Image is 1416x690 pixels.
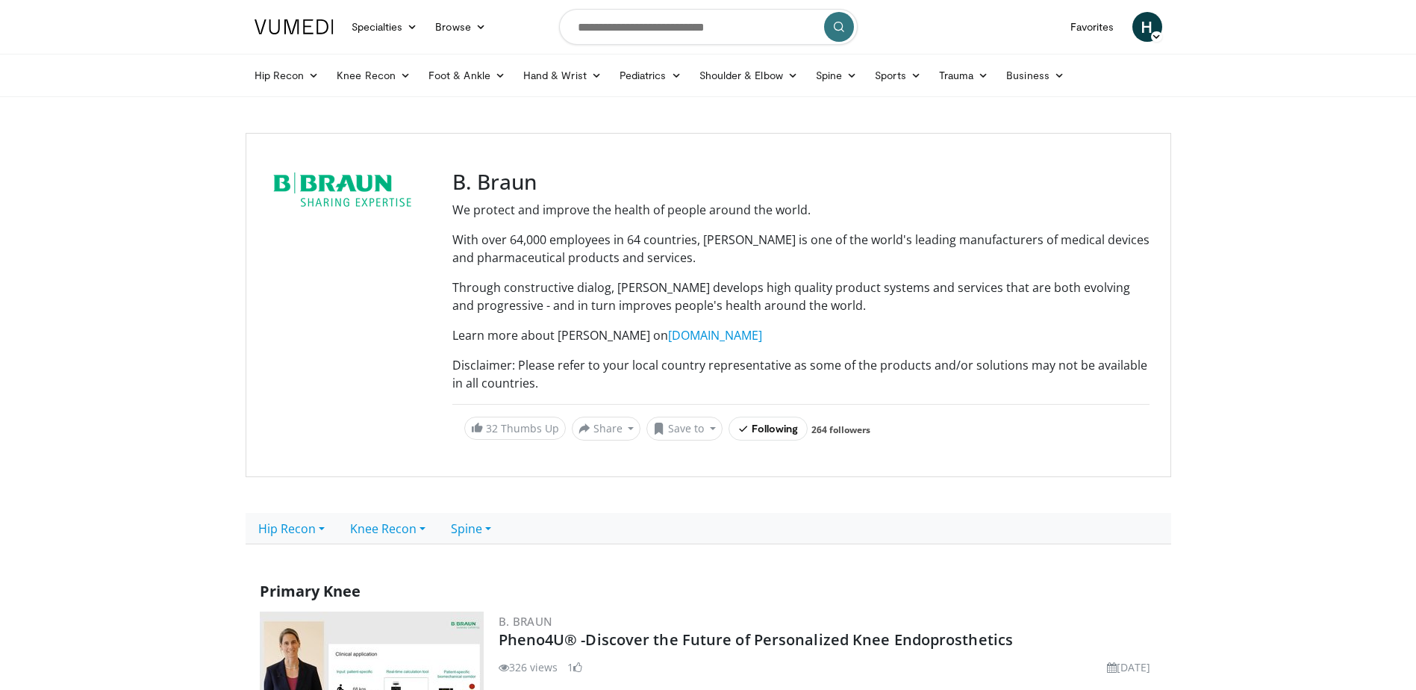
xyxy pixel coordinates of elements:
[464,417,566,440] a: 32 Thumbs Up
[426,12,495,42] a: Browse
[930,60,998,90] a: Trauma
[1132,12,1162,42] a: H
[559,9,858,45] input: Search topics, interventions
[646,417,723,441] button: Save to
[807,60,866,90] a: Spine
[452,201,1150,219] p: We protect and improve the health of people around the world.
[499,614,553,629] a: B. Braun
[452,170,1150,195] h3: B. Braun
[499,630,1014,650] a: Pheno4U® -Discover the Future of Personalized Knee Endoprosthetics
[343,12,427,42] a: Specialties
[452,356,1150,392] p: Disclaimer: Please refer to your local country representative as some of the products and/or solu...
[246,60,328,90] a: Hip Recon
[328,60,420,90] a: Knee Recon
[246,513,337,544] a: Hip Recon
[260,581,361,601] span: Primary Knee
[572,417,641,441] button: Share
[514,60,611,90] a: Hand & Wrist
[729,417,808,441] button: Following
[668,327,762,344] a: [DOMAIN_NAME]
[1061,12,1123,42] a: Favorites
[486,421,498,435] span: 32
[1107,659,1151,675] li: [DATE]
[438,513,504,544] a: Spine
[997,60,1073,90] a: Business
[452,279,1150,314] p: Through constructive dialog, [PERSON_NAME] develops high quality product systems and services tha...
[811,423,870,436] a: 264 followers
[611,60,690,90] a: Pediatrics
[499,659,558,675] li: 326 views
[420,60,514,90] a: Foot & Ankle
[567,659,582,675] li: 1
[337,513,438,544] a: Knee Recon
[452,231,1150,267] p: With over 64,000 employees in 64 countries, [PERSON_NAME] is one of the world's leading manufactu...
[690,60,807,90] a: Shoulder & Elbow
[452,326,1150,344] p: Learn more about [PERSON_NAME] on
[255,19,334,34] img: VuMedi Logo
[866,60,930,90] a: Sports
